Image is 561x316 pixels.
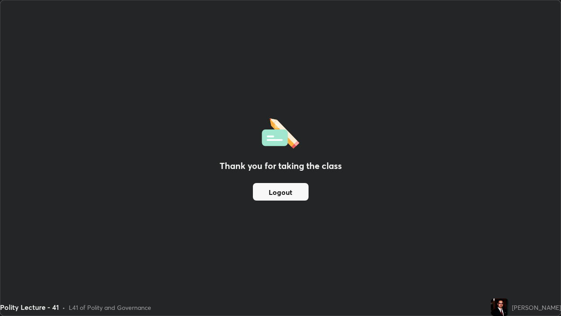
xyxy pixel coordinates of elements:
[69,303,151,312] div: L41 of Polity and Governance
[512,303,561,312] div: [PERSON_NAME]
[253,183,309,201] button: Logout
[220,159,342,172] h2: Thank you for taking the class
[491,298,508,316] img: 2643041e6cbf4f7ab85ceade07ea9d58.jpg
[62,303,65,312] div: •
[262,115,299,149] img: offlineFeedback.1438e8b3.svg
